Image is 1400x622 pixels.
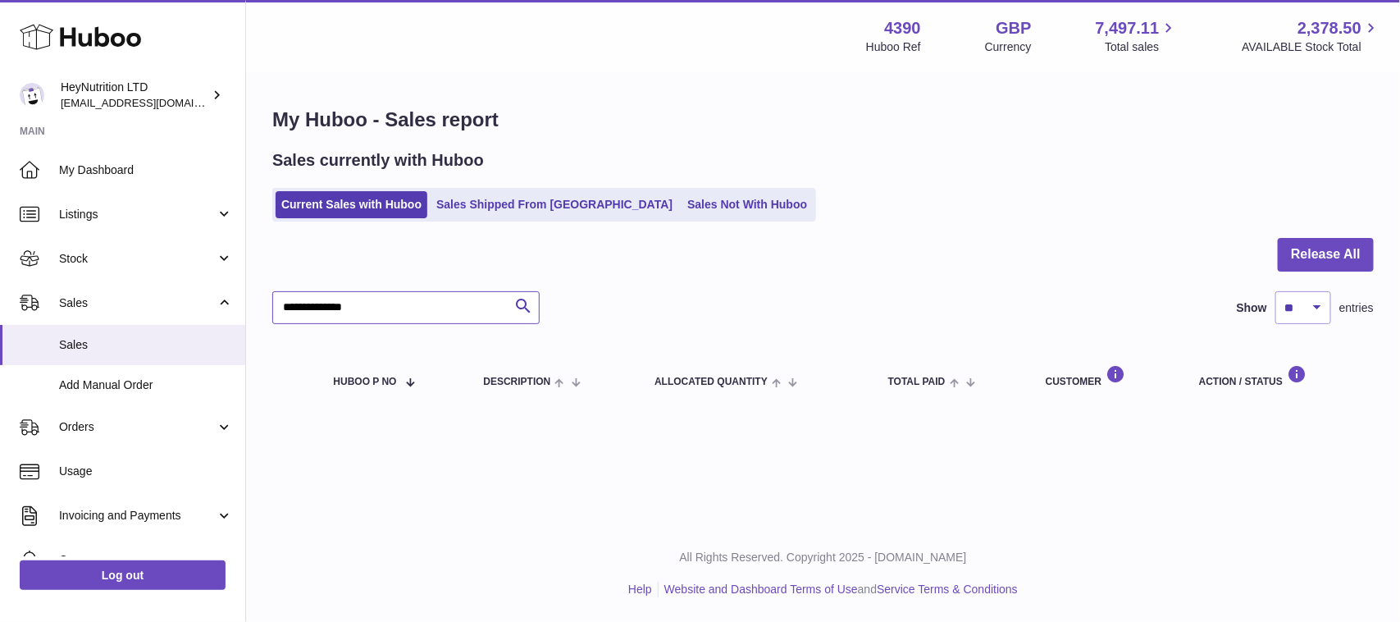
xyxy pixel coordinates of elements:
[877,583,1018,596] a: Service Terms & Conditions
[272,107,1374,133] h1: My Huboo - Sales report
[431,191,678,218] a: Sales Shipped From [GEOGRAPHIC_DATA]
[866,39,921,55] div: Huboo Ref
[59,419,216,435] span: Orders
[59,377,233,393] span: Add Manual Order
[1242,39,1380,55] span: AVAILABLE Stock Total
[659,582,1018,597] li: and
[272,149,484,172] h2: Sales currently with Huboo
[59,337,233,353] span: Sales
[996,17,1031,39] strong: GBP
[1237,300,1267,316] label: Show
[985,39,1032,55] div: Currency
[1278,238,1374,272] button: Release All
[61,80,208,111] div: HeyNutrition LTD
[20,83,44,107] img: info@heynutrition.com
[654,377,768,387] span: ALLOCATED Quantity
[61,96,241,109] span: [EMAIL_ADDRESS][DOMAIN_NAME]
[628,583,652,596] a: Help
[1199,365,1357,387] div: Action / Status
[664,583,858,596] a: Website and Dashboard Terms of Use
[1297,17,1361,39] span: 2,378.50
[259,550,1387,565] p: All Rights Reserved. Copyright 2025 - [DOMAIN_NAME]
[59,295,216,311] span: Sales
[59,464,233,479] span: Usage
[1339,300,1374,316] span: entries
[888,377,946,387] span: Total paid
[59,162,233,178] span: My Dashboard
[333,377,396,387] span: Huboo P no
[59,552,233,568] span: Cases
[1242,17,1380,55] a: 2,378.50 AVAILABLE Stock Total
[1046,365,1166,387] div: Customer
[1096,17,1160,39] span: 7,497.11
[59,508,216,524] span: Invoicing and Payments
[20,560,226,590] a: Log out
[884,17,921,39] strong: 4390
[483,377,550,387] span: Description
[59,251,216,267] span: Stock
[59,207,216,222] span: Listings
[1105,39,1178,55] span: Total sales
[1096,17,1179,55] a: 7,497.11 Total sales
[682,191,813,218] a: Sales Not With Huboo
[276,191,427,218] a: Current Sales with Huboo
